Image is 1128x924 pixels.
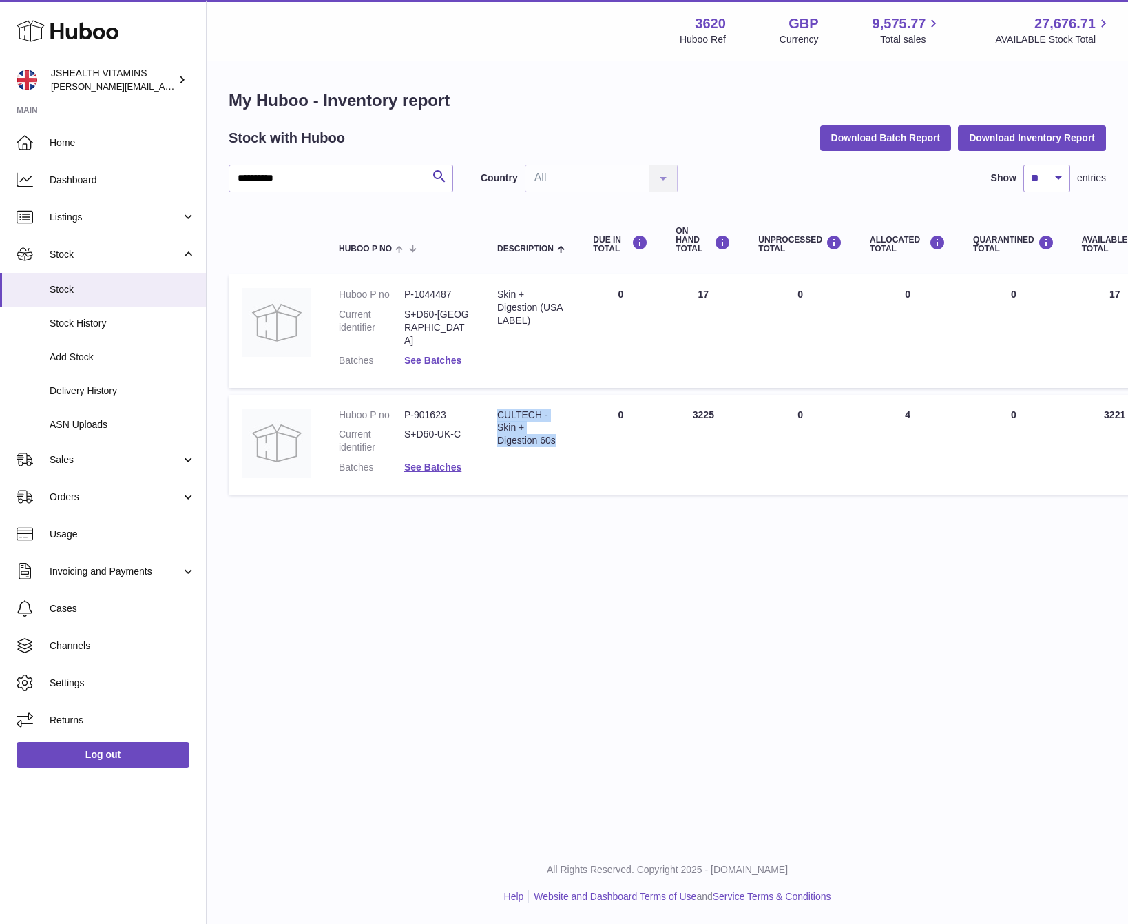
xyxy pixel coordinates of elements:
td: 4 [856,395,959,495]
span: Sales [50,453,181,466]
td: 0 [579,274,662,387]
dd: P-901623 [404,409,470,422]
span: 0 [1011,409,1016,420]
span: Home [50,136,196,150]
span: Returns [50,714,196,727]
div: Skin + Digestion (USA LABEL) [497,288,565,327]
dd: P-1044487 [404,288,470,301]
span: 0 [1011,289,1016,300]
td: 0 [856,274,959,387]
span: ASN Uploads [50,418,196,431]
span: Dashboard [50,174,196,187]
span: Cases [50,602,196,615]
div: ALLOCATED Total [870,235,946,254]
div: QUARANTINED Total [973,235,1054,254]
dt: Huboo P no [339,409,404,422]
li: and [529,890,831,903]
span: Usage [50,528,196,541]
span: Huboo P no [339,245,392,254]
div: Currency [780,33,819,46]
span: Settings [50,677,196,690]
button: Download Inventory Report [958,125,1106,150]
div: Huboo Ref [680,33,726,46]
a: Website and Dashboard Terms of Use [534,891,696,902]
td: 0 [579,395,662,495]
dd: S+D60-[GEOGRAPHIC_DATA] [404,308,470,347]
dd: S+D60-UK-C [404,428,470,454]
p: All Rights Reserved. Copyright 2025 - [DOMAIN_NAME] [218,863,1117,876]
div: UNPROCESSED Total [758,235,842,254]
dt: Current identifier [339,428,404,454]
h2: Stock with Huboo [229,129,345,147]
a: See Batches [404,462,461,473]
td: 0 [744,274,856,387]
a: See Batches [404,355,461,366]
dt: Current identifier [339,308,404,347]
span: Stock [50,283,196,296]
span: Channels [50,639,196,653]
span: [PERSON_NAME][EMAIL_ADDRESS][DOMAIN_NAME] [51,81,276,92]
span: Stock [50,248,181,261]
td: 0 [744,395,856,495]
a: Log out [17,742,189,767]
span: Stock History [50,317,196,330]
div: JSHEALTH VITAMINS [51,67,175,93]
h1: My Huboo - Inventory report [229,90,1106,112]
span: Description [497,245,554,254]
span: Delivery History [50,384,196,398]
span: Total sales [880,33,941,46]
strong: 3620 [695,14,726,33]
span: AVAILABLE Stock Total [995,33,1111,46]
a: 9,575.77 Total sales [873,14,942,46]
dt: Huboo P no [339,288,404,301]
a: Service Terms & Conditions [713,891,831,902]
span: Add Stock [50,351,196,364]
span: Listings [50,211,181,224]
strong: GBP [788,14,818,33]
div: ON HAND Total [676,227,731,254]
span: 27,676.71 [1034,14,1096,33]
img: product image [242,288,311,357]
dt: Batches [339,461,404,474]
span: Invoicing and Payments [50,565,181,578]
span: entries [1077,172,1106,185]
button: Download Batch Report [820,125,952,150]
a: 27,676.71 AVAILABLE Stock Total [995,14,1111,46]
span: 9,575.77 [873,14,926,33]
div: DUE IN TOTAL [593,235,648,254]
img: product image [242,409,311,478]
span: Orders [50,491,181,504]
td: 17 [662,274,744,387]
img: francesca@jshealthvitamins.com [17,70,37,90]
dt: Batches [339,354,404,367]
a: Help [504,891,524,902]
td: 3225 [662,395,744,495]
label: Country [481,172,518,185]
div: CULTECH - Skin + Digestion 60s [497,409,565,448]
label: Show [991,172,1016,185]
